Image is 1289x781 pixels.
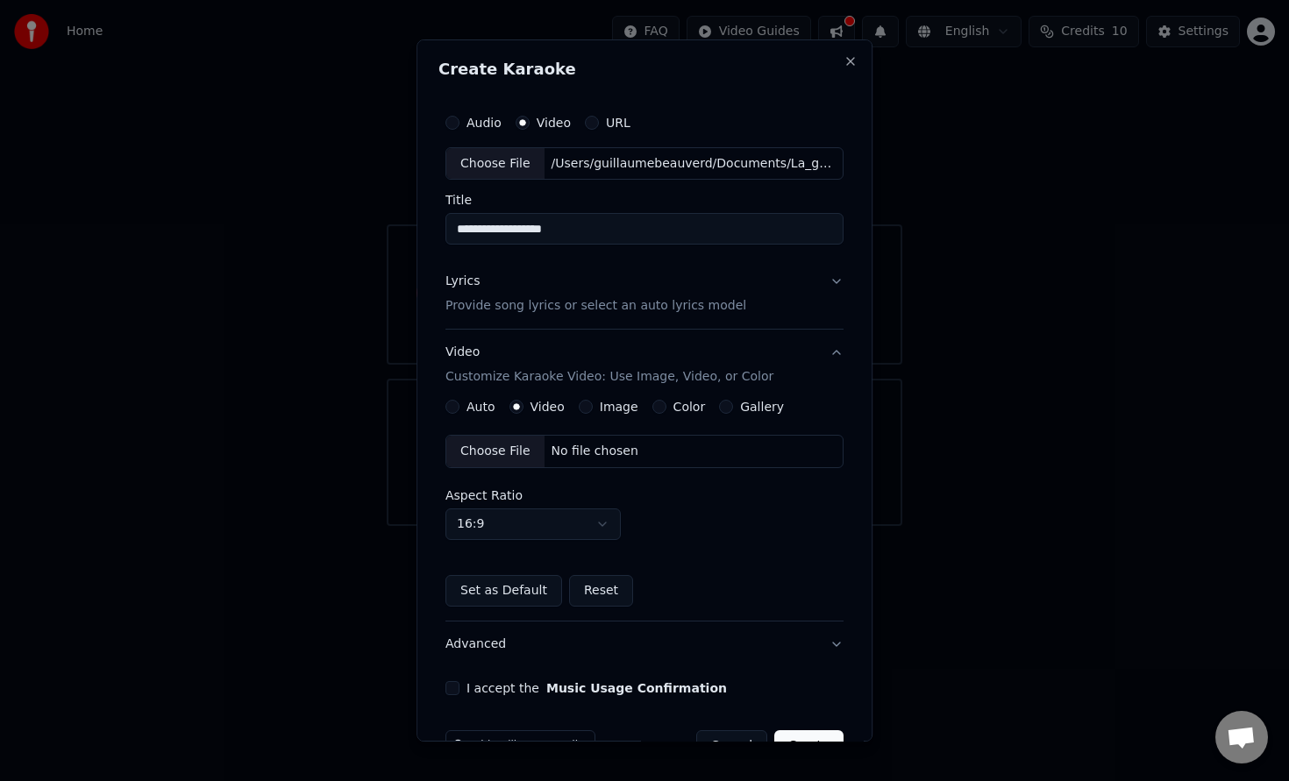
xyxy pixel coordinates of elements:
[673,401,706,413] label: Color
[445,259,844,330] button: LyricsProvide song lyrics or select an auto lyrics model
[545,155,843,173] div: /Users/guillaumebeauverd/Documents/La_grenade_Clara_Luciani_Karaoke_Personnalise.mp4
[600,401,638,413] label: Image
[474,739,588,753] span: This will use 4 credits
[546,682,727,694] button: I accept the
[740,401,784,413] label: Gallery
[445,400,844,621] div: VideoCustomize Karaoke Video: Use Image, Video, or Color
[696,730,767,762] button: Cancel
[466,401,495,413] label: Auto
[446,148,545,180] div: Choose File
[445,489,844,501] label: Aspect Ratio
[466,682,727,694] label: I accept the
[445,575,562,607] button: Set as Default
[445,330,844,401] button: VideoCustomize Karaoke Video: Use Image, Video, or Color
[445,298,746,316] p: Provide song lyrics or select an auto lyrics model
[569,575,633,607] button: Reset
[545,443,645,460] div: No file chosen
[445,344,773,387] div: Video
[446,436,545,467] div: Choose File
[774,730,844,762] button: Create
[531,401,565,413] label: Video
[438,61,851,77] h2: Create Karaoke
[445,621,844,667] button: Advanced
[466,117,502,129] label: Audio
[606,117,630,129] label: URL
[445,273,480,291] div: Lyrics
[445,368,773,386] p: Customize Karaoke Video: Use Image, Video, or Color
[445,195,844,207] label: Title
[537,117,571,129] label: Video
